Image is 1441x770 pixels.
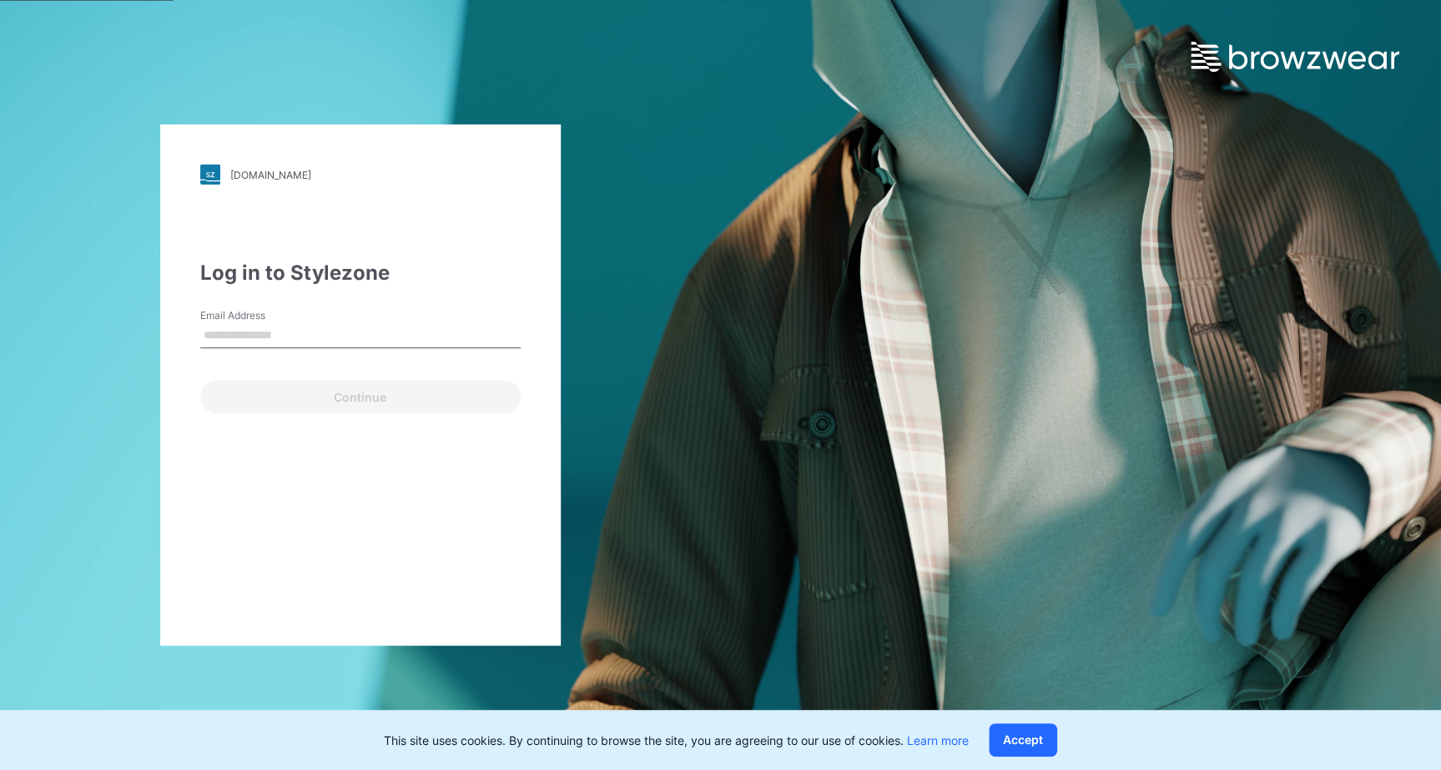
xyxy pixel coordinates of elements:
[907,733,969,747] a: Learn more
[200,165,220,185] img: stylezone-logo.562084cfcfab977791bfbf7441f1a819.svg
[989,723,1057,757] button: Accept
[200,258,521,288] div: Log in to Stylezone
[200,308,317,323] label: Email Address
[1191,42,1399,72] img: browzwear-logo.e42bd6dac1945053ebaf764b6aa21510.svg
[384,732,969,749] p: This site uses cookies. By continuing to browse the site, you are agreeing to our use of cookies.
[200,165,521,185] a: [DOMAIN_NAME]
[230,169,311,181] div: [DOMAIN_NAME]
